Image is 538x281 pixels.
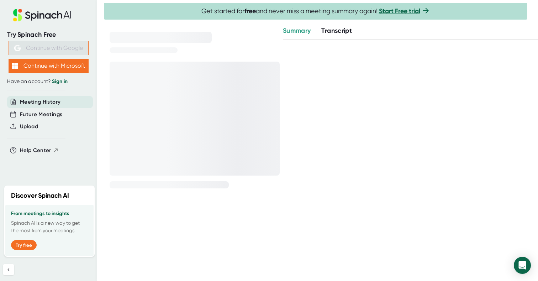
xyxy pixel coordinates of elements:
button: Help Center [20,146,59,155]
span: Help Center [20,146,51,155]
a: Start Free trial [379,7,420,15]
button: Upload [20,123,38,131]
img: Aehbyd4JwY73AAAAAElFTkSuQmCC [14,45,21,51]
button: Meeting History [20,98,60,106]
button: Future Meetings [20,110,62,119]
button: Try free [11,240,37,250]
b: free [244,7,256,15]
button: Collapse sidebar [3,264,14,275]
button: Transcript [321,26,352,36]
h2: Discover Spinach AI [11,191,69,201]
p: Spinach AI is a new way to get the most from your meetings [11,219,88,234]
h3: From meetings to insights [11,211,88,217]
button: Summary [283,26,311,36]
span: Get started for and never miss a meeting summary again! [201,7,430,15]
div: Have an account? [7,78,90,85]
div: Open Intercom Messenger [514,257,531,274]
button: Continue with Google [9,41,89,55]
span: Summary [283,27,311,35]
span: Transcript [321,27,352,35]
div: Try Spinach Free [7,31,90,39]
button: Continue with Microsoft [9,59,89,73]
a: Sign in [52,78,68,84]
